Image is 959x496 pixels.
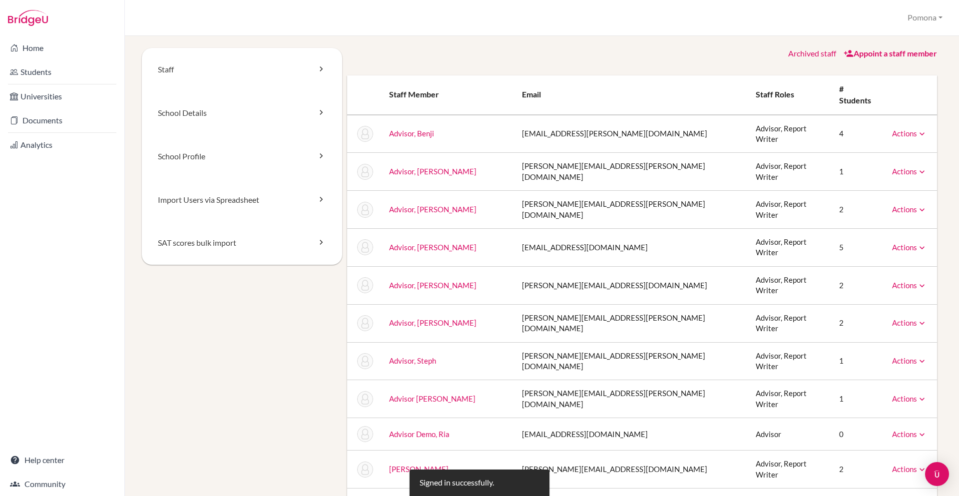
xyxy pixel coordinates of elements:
[389,356,436,365] a: Advisor, Steph
[2,450,122,470] a: Help center
[389,394,476,403] a: Advisor [PERSON_NAME]
[748,153,831,191] td: Advisor, Report Writer
[142,221,342,265] a: SAT scores bulk import
[831,304,884,342] td: 2
[748,115,831,153] td: Advisor, Report Writer
[892,394,927,403] a: Actions
[142,91,342,135] a: School Details
[142,135,342,178] a: School Profile
[831,342,884,380] td: 1
[748,191,831,229] td: Advisor, Report Writer
[831,115,884,153] td: 4
[2,62,122,82] a: Students
[514,342,747,380] td: [PERSON_NAME][EMAIL_ADDRESS][PERSON_NAME][DOMAIN_NAME]
[357,353,373,369] img: Steph Advisor
[514,380,747,418] td: [PERSON_NAME][EMAIL_ADDRESS][PERSON_NAME][DOMAIN_NAME]
[892,318,927,327] a: Actions
[142,48,342,91] a: Staff
[389,281,477,290] a: Advisor, [PERSON_NAME]
[357,202,373,218] img: Lydia Advisor
[831,266,884,304] td: 2
[514,153,747,191] td: [PERSON_NAME][EMAIL_ADDRESS][PERSON_NAME][DOMAIN_NAME]
[748,342,831,380] td: Advisor, Report Writer
[357,462,373,478] img: Sharon Arese
[142,178,342,222] a: Import Users via Spreadsheet
[2,86,122,106] a: Universities
[389,465,449,474] a: [PERSON_NAME]
[748,75,831,115] th: Staff roles
[748,266,831,304] td: Advisor, Report Writer
[514,266,747,304] td: [PERSON_NAME][EMAIL_ADDRESS][DOMAIN_NAME]
[892,281,927,290] a: Actions
[831,380,884,418] td: 1
[357,126,373,142] img: Benji Advisor
[925,462,949,486] div: Open Intercom Messenger
[2,135,122,155] a: Analytics
[514,451,747,489] td: [PERSON_NAME][EMAIL_ADDRESS][DOMAIN_NAME]
[389,318,477,327] a: Advisor, [PERSON_NAME]
[892,430,927,439] a: Actions
[514,229,747,267] td: [EMAIL_ADDRESS][DOMAIN_NAME]
[892,465,927,474] a: Actions
[357,391,373,407] img: Carol Advisor demo
[903,8,947,27] button: Pomona
[389,243,477,252] a: Advisor, [PERSON_NAME]
[514,75,747,115] th: Email
[892,356,927,365] a: Actions
[389,129,434,138] a: Advisor, Benji
[892,205,927,214] a: Actions
[2,38,122,58] a: Home
[748,418,831,451] td: Advisor
[831,75,884,115] th: # students
[831,418,884,451] td: 0
[892,129,927,138] a: Actions
[420,477,494,489] div: Signed in successfully.
[788,48,836,58] a: Archived staff
[514,191,747,229] td: [PERSON_NAME][EMAIL_ADDRESS][PERSON_NAME][DOMAIN_NAME]
[514,304,747,342] td: [PERSON_NAME][EMAIL_ADDRESS][PERSON_NAME][DOMAIN_NAME]
[831,229,884,267] td: 5
[748,380,831,418] td: Advisor, Report Writer
[2,110,122,130] a: Documents
[748,451,831,489] td: Advisor, Report Writer
[748,304,831,342] td: Advisor, Report Writer
[892,167,927,176] a: Actions
[357,315,373,331] img: Riya Advisor
[514,418,747,451] td: [EMAIL_ADDRESS][DOMAIN_NAME]
[831,191,884,229] td: 2
[389,430,450,439] a: Advisor Demo, Ria
[357,426,373,442] img: Ria Advisor Demo
[844,48,937,58] a: Appoint a staff member
[514,115,747,153] td: [EMAIL_ADDRESS][PERSON_NAME][DOMAIN_NAME]
[831,153,884,191] td: 1
[381,75,514,115] th: Staff member
[357,239,373,255] img: Marco Advisor
[389,167,477,176] a: Advisor, [PERSON_NAME]
[748,229,831,267] td: Advisor, Report Writer
[389,205,477,214] a: Advisor, [PERSON_NAME]
[8,10,48,26] img: Bridge-U
[892,243,927,252] a: Actions
[357,277,373,293] img: Nandini Advisor
[831,451,884,489] td: 2
[357,164,373,180] img: Jessica Advisor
